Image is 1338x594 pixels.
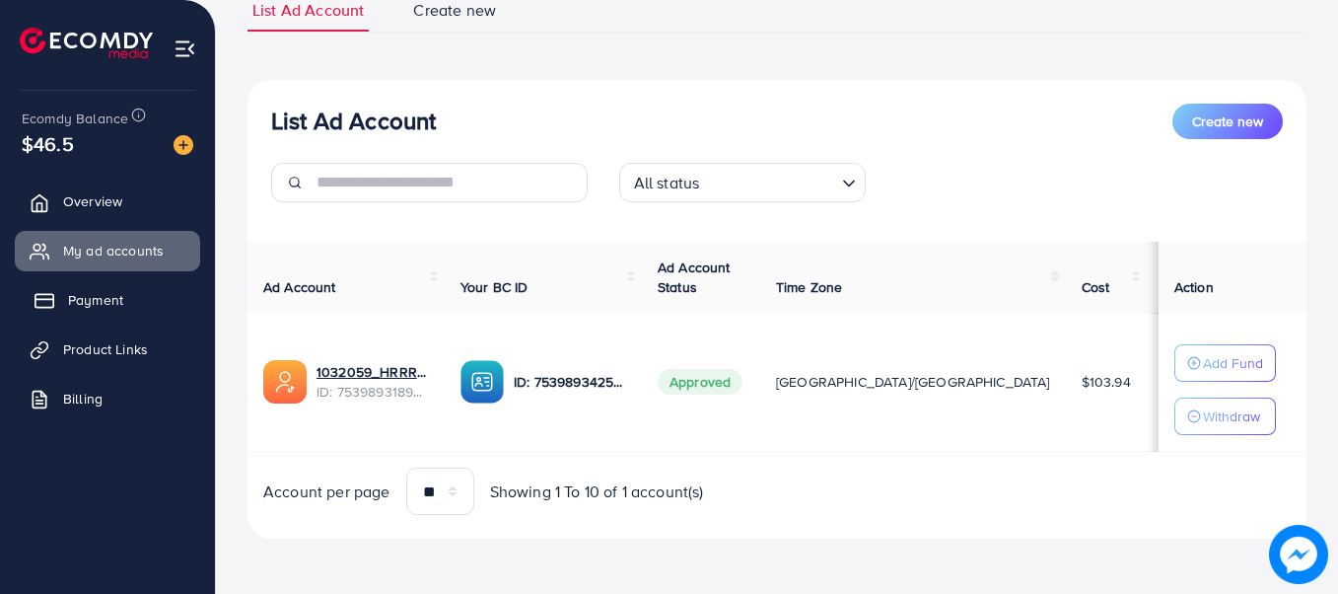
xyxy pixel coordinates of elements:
[263,360,307,404] img: ic-ads-acc.e4c84228.svg
[619,163,866,202] div: Search for option
[1192,111,1263,131] span: Create new
[271,107,436,135] h3: List Ad Account
[63,339,148,359] span: Product Links
[460,360,504,404] img: ic-ba-acc.ded83a64.svg
[658,258,731,297] span: Ad Account Status
[1203,351,1263,375] p: Add Fund
[263,481,390,503] span: Account per page
[705,165,833,197] input: Search for option
[1082,277,1110,297] span: Cost
[263,277,336,297] span: Ad Account
[1203,405,1260,428] p: Withdraw
[63,191,122,211] span: Overview
[22,129,74,158] span: $46.5
[15,231,200,270] a: My ad accounts
[630,169,704,197] span: All status
[490,481,704,503] span: Showing 1 To 10 of 1 account(s)
[20,28,153,58] img: logo
[658,369,742,395] span: Approved
[15,330,200,369] a: Product Links
[68,290,123,310] span: Payment
[63,241,164,260] span: My ad accounts
[776,277,842,297] span: Time Zone
[15,182,200,221] a: Overview
[317,362,429,382] a: 1032059_HRRR Enterprises_1755518326723
[1269,525,1328,584] img: image
[174,37,196,60] img: menu
[22,109,128,128] span: Ecomdy Balance
[1172,104,1283,139] button: Create new
[15,280,200,320] a: Payment
[776,372,1050,392] span: [GEOGRAPHIC_DATA]/[GEOGRAPHIC_DATA]
[1174,344,1276,382] button: Add Fund
[317,362,429,403] div: <span class='underline'>1032059_HRRR Enterprises_1755518326723</span></br>7539893189495259154
[514,370,626,394] p: ID: 7539893425517559825
[1082,372,1131,392] span: $103.94
[1174,277,1214,297] span: Action
[15,379,200,418] a: Billing
[1174,398,1276,435] button: Withdraw
[174,135,193,155] img: image
[460,277,528,297] span: Your BC ID
[317,382,429,402] span: ID: 7539893189495259154
[63,389,103,408] span: Billing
